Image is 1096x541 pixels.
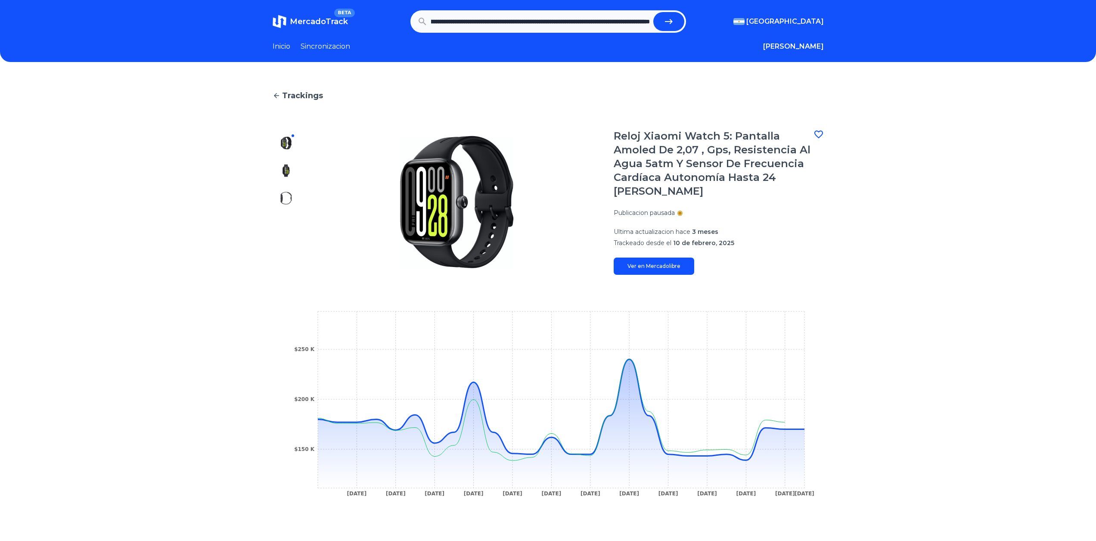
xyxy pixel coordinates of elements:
[614,239,671,247] span: Trackeado desde el
[294,346,315,352] tspan: $250 K
[541,491,561,497] tspan: [DATE]
[619,491,639,497] tspan: [DATE]
[658,491,678,497] tspan: [DATE]
[279,164,293,177] img: Reloj Xiaomi Watch 5: Pantalla Amoled De 2,07 , Gps, Resistencia Al Agua 5atm Y Sensor De Frecuen...
[385,491,405,497] tspan: [DATE]
[463,491,483,497] tspan: [DATE]
[692,228,718,236] span: 3 meses
[317,129,596,275] img: Reloj Xiaomi Watch 5: Pantalla Amoled De 2,07 , Gps, Resistencia Al Agua 5atm Y Sensor De Frecuen...
[614,208,675,217] p: Publicacion pausada
[290,17,348,26] span: MercadoTrack
[279,136,293,150] img: Reloj Xiaomi Watch 5: Pantalla Amoled De 2,07 , Gps, Resistencia Al Agua 5atm Y Sensor De Frecuen...
[775,491,795,497] tspan: [DATE]
[503,491,522,497] tspan: [DATE]
[736,491,756,497] tspan: [DATE]
[746,16,824,27] span: [GEOGRAPHIC_DATA]
[273,41,290,52] a: Inicio
[273,15,286,28] img: MercadoTrack
[347,491,366,497] tspan: [DATE]
[294,396,315,402] tspan: $200 K
[614,129,813,198] h1: Reloj Xiaomi Watch 5: Pantalla Amoled De 2,07 , Gps, Resistencia Al Agua 5atm Y Sensor De Frecuen...
[334,9,354,17] span: BETA
[697,491,717,497] tspan: [DATE]
[282,90,323,102] span: Trackings
[733,16,824,27] button: [GEOGRAPHIC_DATA]
[425,491,444,497] tspan: [DATE]
[673,239,734,247] span: 10 de febrero, 2025
[279,191,293,205] img: Reloj Xiaomi Watch 5: Pantalla Amoled De 2,07 , Gps, Resistencia Al Agua 5atm Y Sensor De Frecuen...
[301,41,350,52] a: Sincronizacion
[294,446,315,452] tspan: $150 K
[614,258,694,275] a: Ver en Mercadolibre
[580,491,600,497] tspan: [DATE]
[273,15,348,28] a: MercadoTrackBETA
[614,228,690,236] span: Ultima actualizacion hace
[733,18,745,25] img: Argentina
[795,491,814,497] tspan: [DATE]
[763,41,824,52] button: [PERSON_NAME]
[273,90,824,102] a: Trackings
